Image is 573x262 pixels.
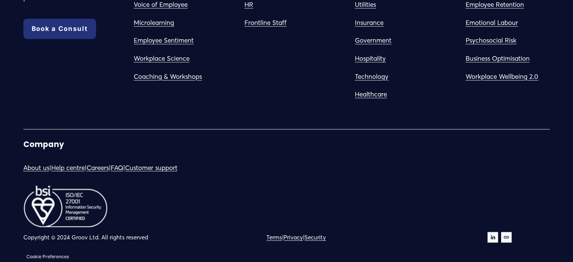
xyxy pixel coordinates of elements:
strong: Company [23,139,64,149]
a: About us [23,162,49,173]
a: Book a Consult [23,18,96,39]
a: FAQ [111,162,123,173]
a: Emotional Labour [466,17,518,29]
a: Business Optimisation [466,53,530,64]
a: Psychosocial Risk [466,35,516,46]
a: Employee Sentiment [134,35,194,46]
a: URL [501,232,512,242]
a: Careers [87,162,109,173]
a: Hospitality [355,53,386,64]
a: Help centre [51,162,85,173]
a: Healthcare [355,89,387,100]
a: g 2.0 [524,71,538,83]
a: Technology [355,71,388,83]
button: Cookie Preferences [26,253,69,259]
a: Insurance [355,17,384,29]
a: Government [355,35,391,46]
a: Privacy [284,232,303,242]
a: Microlearning [134,17,174,29]
a: Security [304,232,326,242]
a: Workplace Science [134,53,189,64]
p: | | [266,232,439,242]
p: | | | | [23,162,284,173]
section: Manage previously selected cookie options [23,251,73,262]
a: LinkedIn [487,232,498,242]
a: Customer support [125,162,177,173]
p: Copyright © 2024 Groov Ltd. All rights reserved [23,232,284,242]
a: Coaching & Workshops [134,71,202,83]
a: Frontline Staff [244,17,287,29]
a: Terms [266,232,282,242]
a: Workplace Wellbein [466,71,524,83]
